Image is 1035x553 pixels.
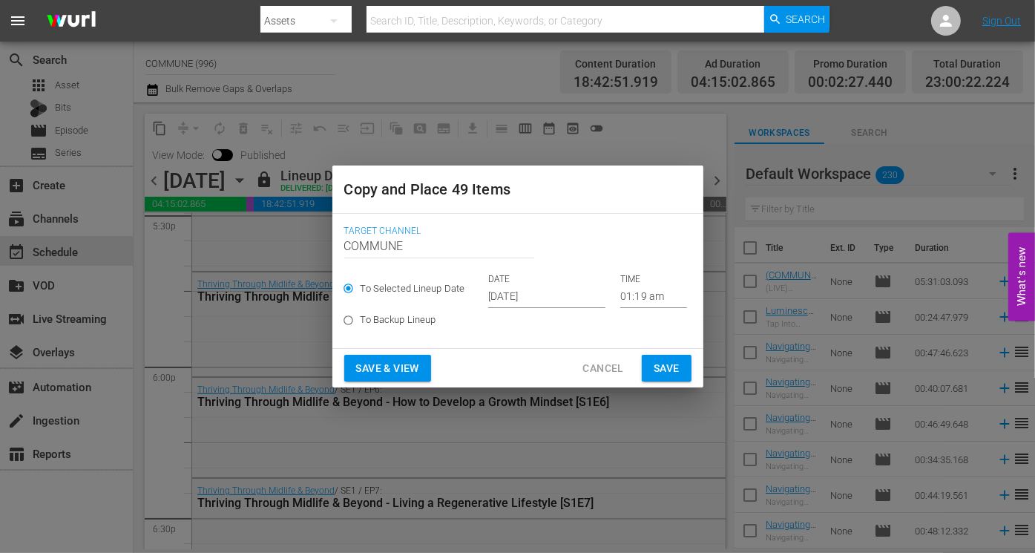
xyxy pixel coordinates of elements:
span: Target Channel [344,226,684,238]
span: Save & View [356,359,419,378]
p: DATE [488,273,605,286]
span: menu [9,12,27,30]
span: Cancel [582,359,623,378]
a: Sign Out [982,15,1021,27]
button: Cancel [571,355,635,382]
p: TIME [620,273,687,286]
img: ans4CAIJ8jUAAAAAAAAAAAAAAAAAAAAAAAAgQb4GAAAAAAAAAAAAAAAAAAAAAAAAJMjXAAAAAAAAAAAAAAAAAAAAAAAAgAT5G... [36,4,107,39]
h2: Copy and Place 49 Items [344,177,691,201]
span: To Selected Lineup Date [361,281,465,296]
span: To Backup Lineup [361,313,436,327]
button: Save [642,355,691,382]
span: Save [654,359,680,378]
button: Save & View [344,355,431,382]
button: Open Feedback Widget [1008,232,1035,321]
span: Search [786,6,826,33]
